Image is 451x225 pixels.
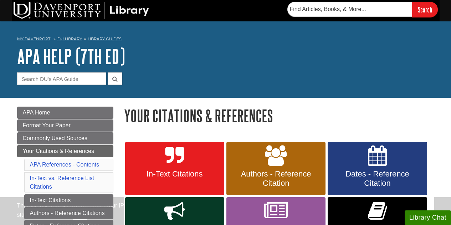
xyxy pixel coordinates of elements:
[24,194,113,206] a: In-Text Citations
[17,72,106,85] input: Search DU's APA Guide
[405,210,451,225] button: Library Chat
[30,162,99,168] a: APA References - Contents
[14,2,149,19] img: DU Library
[24,207,113,219] a: Authors - Reference Citations
[88,36,122,41] a: Library Guides
[57,36,82,41] a: DU Library
[17,34,434,46] nav: breadcrumb
[23,122,71,128] span: Format Your Paper
[17,45,125,67] a: APA Help (7th Ed)
[30,175,94,190] a: In-Text vs. Reference List Citations
[125,142,224,195] a: In-Text Citations
[333,169,421,188] span: Dates - Reference Citation
[328,142,427,195] a: Dates - Reference Citation
[287,2,438,17] form: Searches DU Library's articles, books, and more
[23,148,94,154] span: Your Citations & References
[124,107,434,125] h1: Your Citations & References
[232,169,320,188] span: Authors - Reference Citation
[130,169,219,179] span: In-Text Citations
[412,2,438,17] input: Search
[17,107,113,119] a: APA Home
[17,119,113,132] a: Format Your Paper
[17,36,50,42] a: My Davenport
[23,135,87,141] span: Commonly Used Sources
[287,2,412,17] input: Find Articles, Books, & More...
[23,109,50,116] span: APA Home
[17,132,113,144] a: Commonly Used Sources
[226,142,326,195] a: Authors - Reference Citation
[17,145,113,157] a: Your Citations & References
